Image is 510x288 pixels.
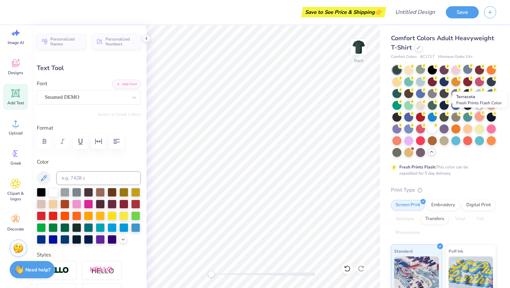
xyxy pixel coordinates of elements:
[391,200,425,210] div: Screen Print
[25,267,50,273] strong: Need help?
[9,130,23,136] span: Upload
[462,200,495,210] div: Digital Print
[456,100,502,106] span: Fresh Prints Flash Color
[438,54,473,60] span: Minimum Order: 24 +
[37,251,51,259] label: Styles
[208,271,215,278] div: Accessibility label
[50,37,82,46] span: Personalized Names
[390,5,441,19] input: Untitled Design
[10,160,21,166] span: Greek
[421,214,449,224] div: Transfers
[427,200,460,210] div: Embroidery
[449,247,463,255] span: Puff Ink
[37,80,47,88] label: Font
[472,214,488,224] div: Foil
[8,40,24,45] span: Image AI
[420,54,435,60] span: # C1717
[303,7,384,17] div: Save to See Price & Shipping
[105,37,137,46] span: Personalized Numbers
[452,92,508,108] div: Terracota
[375,8,382,16] span: 👉
[4,191,27,202] span: Clipart & logos
[37,124,141,132] label: Format
[391,34,494,52] span: Comfort Colors Adult Heavyweight T-Shirt
[37,63,141,73] div: Text Tool
[56,171,141,185] input: e.g. 7428 c
[391,214,419,224] div: Applique
[391,54,417,60] span: Comfort Colors
[37,34,86,50] button: Personalized Names
[7,226,24,232] span: Decorate
[37,158,141,166] label: Color
[391,186,496,194] div: Print Type
[354,58,363,64] div: Back
[7,100,24,106] span: Add Text
[399,164,485,176] div: This color can be expedited for 5 day delivery.
[399,164,436,170] strong: Fresh Prints Flash:
[446,6,479,18] button: Save
[45,267,69,274] img: Stroke
[394,247,413,255] span: Standard
[90,266,114,275] img: Shadow
[92,34,141,50] button: Personalized Numbers
[352,40,366,54] img: Back
[97,112,141,117] button: Switch to Greek Letters
[391,228,425,238] div: Rhinestones
[451,214,470,224] div: Vinyl
[112,80,141,89] button: Add Font
[8,70,23,76] span: Designs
